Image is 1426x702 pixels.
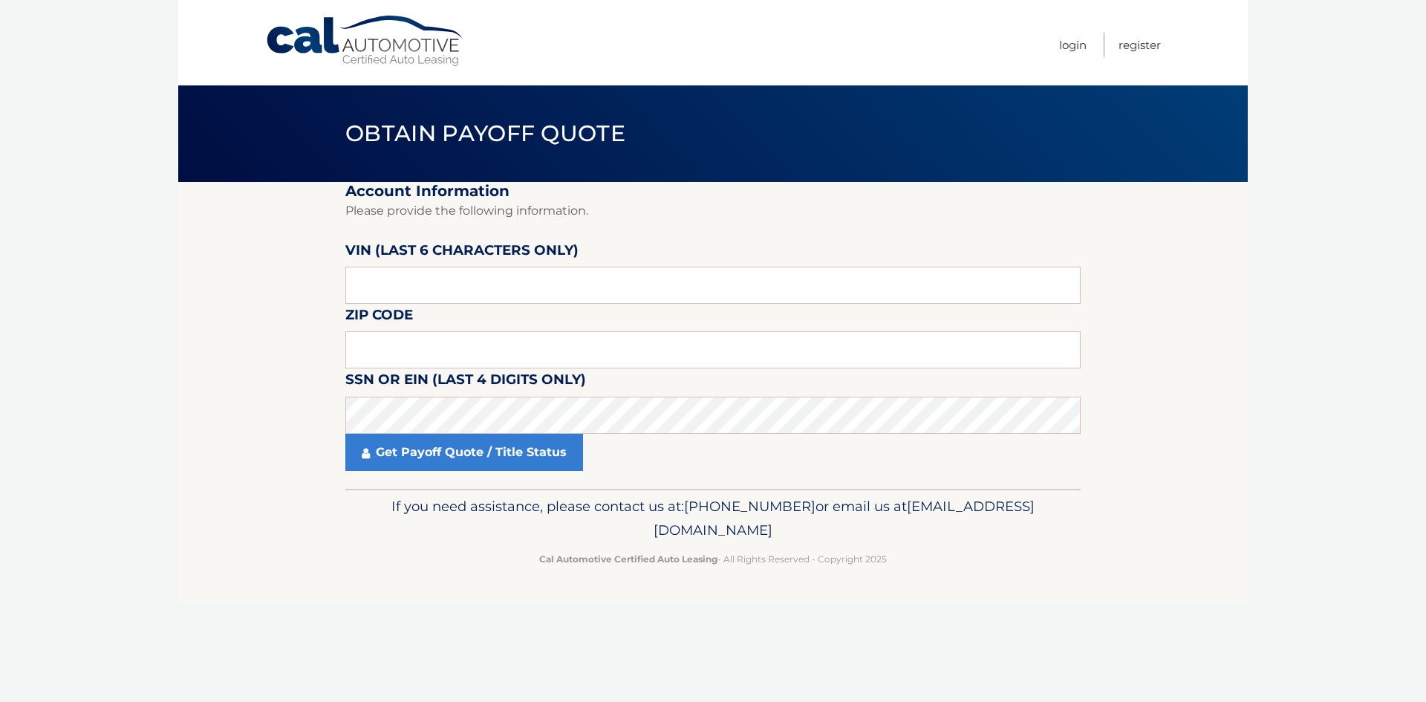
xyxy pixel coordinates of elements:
a: Cal Automotive [265,15,466,68]
p: - All Rights Reserved - Copyright 2025 [355,551,1071,567]
label: Zip Code [345,304,413,331]
a: Login [1059,33,1087,57]
a: Register [1119,33,1161,57]
h2: Account Information [345,182,1081,201]
label: VIN (last 6 characters only) [345,239,579,267]
label: SSN or EIN (last 4 digits only) [345,368,586,396]
span: Obtain Payoff Quote [345,120,625,147]
p: Please provide the following information. [345,201,1081,221]
p: If you need assistance, please contact us at: or email us at [355,495,1071,542]
a: Get Payoff Quote / Title Status [345,434,583,471]
strong: Cal Automotive Certified Auto Leasing [539,553,717,565]
span: [PHONE_NUMBER] [684,498,815,515]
